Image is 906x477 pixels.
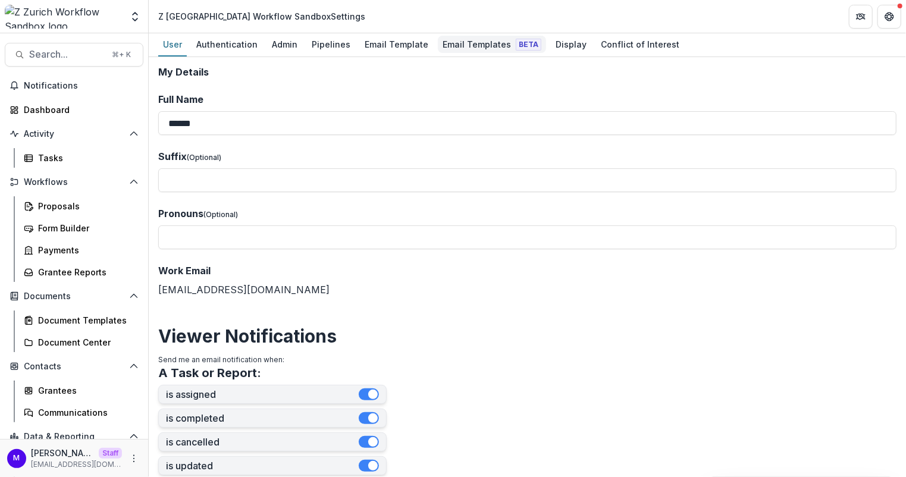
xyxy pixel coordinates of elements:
a: Grantees [19,381,143,400]
a: Grantee Reports [19,262,143,282]
a: User [158,33,187,57]
div: Dashboard [24,103,134,116]
span: Pronouns [158,208,203,219]
div: Display [551,36,591,53]
a: Communications [19,403,143,422]
div: Form Builder [38,222,134,234]
span: (Optional) [203,210,238,219]
button: Open Activity [5,124,143,143]
a: Document Center [19,332,143,352]
a: Tasks [19,148,143,168]
a: Form Builder [19,218,143,238]
button: Open Documents [5,287,143,306]
button: Open entity switcher [127,5,143,29]
h2: Viewer Notifications [158,325,896,347]
button: Partners [849,5,873,29]
span: Data & Reporting [24,432,124,442]
span: Activity [24,129,124,139]
div: Proposals [38,200,134,212]
a: Display [551,33,591,57]
a: Dashboard [5,100,143,120]
div: Conflict of Interest [596,36,684,53]
a: Proposals [19,196,143,216]
h3: A Task or Report: [158,366,261,380]
nav: breadcrumb [153,8,370,25]
div: Email Templates [438,36,546,53]
a: Admin [267,33,302,57]
div: [EMAIL_ADDRESS][DOMAIN_NAME] [158,263,896,297]
label: is cancelled [166,437,359,448]
a: Authentication [192,33,262,57]
button: More [127,451,141,466]
span: (Optional) [187,153,221,162]
div: Z [GEOGRAPHIC_DATA] Workflow Sandbox Settings [158,10,365,23]
span: Suffix [158,150,187,162]
div: ⌘ + K [109,48,133,61]
div: Authentication [192,36,262,53]
div: Tasks [38,152,134,164]
button: Notifications [5,76,143,95]
a: Payments [19,240,143,260]
label: is updated [166,460,359,472]
a: Document Templates [19,310,143,330]
div: Payments [38,244,134,256]
span: Work Email [158,265,211,277]
p: Staff [99,448,122,459]
span: Contacts [24,362,124,372]
div: Grantee Reports [38,266,134,278]
label: is completed [166,413,359,424]
div: Pipelines [307,36,355,53]
div: Document Templates [38,314,134,327]
button: Open Data & Reporting [5,427,143,446]
span: Send me an email notification when: [158,355,284,364]
button: Open Workflows [5,172,143,192]
span: Beta [516,39,541,51]
span: Search... [29,49,105,60]
div: User [158,36,187,53]
button: Get Help [877,5,901,29]
div: Email Template [360,36,433,53]
button: Open Contacts [5,357,143,376]
button: Search... [5,43,143,67]
div: Communications [38,406,134,419]
span: Documents [24,291,124,302]
div: Document Center [38,336,134,349]
span: Full Name [158,93,203,105]
div: Admin [267,36,302,53]
a: Pipelines [307,33,355,57]
span: Notifications [24,81,139,91]
span: Workflows [24,177,124,187]
a: Conflict of Interest [596,33,684,57]
label: is assigned [166,389,359,400]
img: Z Zurich Workflow Sandbox logo [5,5,122,29]
p: [EMAIL_ADDRESS][DOMAIN_NAME] [31,459,122,470]
div: Maddie [14,454,20,462]
h2: My Details [158,67,896,78]
div: Grantees [38,384,134,397]
a: Email Template [360,33,433,57]
p: [PERSON_NAME] [31,447,94,459]
a: Email Templates Beta [438,33,546,57]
